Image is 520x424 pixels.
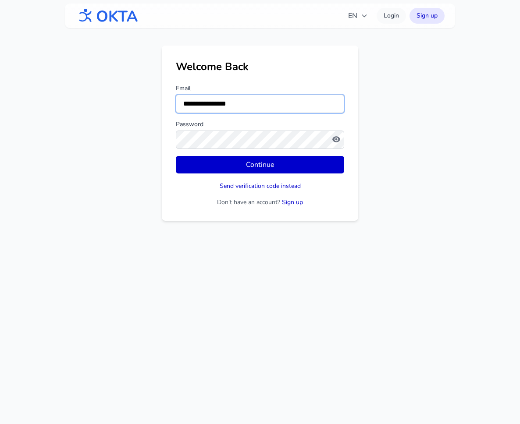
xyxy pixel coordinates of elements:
[343,7,373,25] button: EN
[176,120,344,129] label: Password
[348,11,368,21] span: EN
[176,198,344,207] p: Don't have an account?
[377,8,406,24] a: Login
[410,8,445,24] a: Sign up
[176,156,344,173] button: Continue
[220,182,301,191] button: Send verification code instead
[176,60,344,74] h1: Welcome Back
[176,84,344,93] label: Email
[282,198,303,206] a: Sign up
[75,4,139,27] img: OKTA logo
